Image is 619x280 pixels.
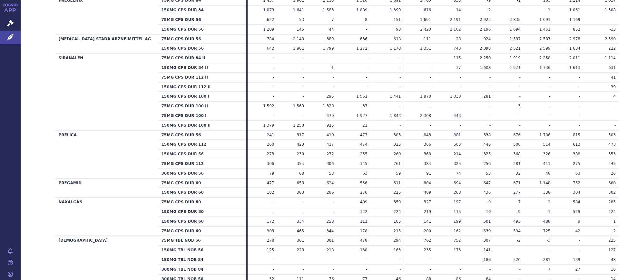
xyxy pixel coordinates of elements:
span: 197 [454,200,461,204]
th: 150MG CPS DUR 80 [158,207,246,217]
span: 285 [608,200,616,204]
span: - [273,56,274,60]
span: - [303,113,304,118]
span: - [366,65,367,70]
span: 1 451 [539,27,550,32]
th: 150MG CPS DUR 84 [158,5,246,15]
span: 479 [327,113,334,118]
span: - [399,56,401,60]
th: 150MG CPS DUR 100 I [158,92,246,101]
span: - [399,104,401,108]
span: -13 [609,27,616,32]
span: 1 [548,8,551,12]
span: 2 140 [293,37,304,41]
span: 671 [513,181,521,185]
span: 443 [454,113,461,118]
span: 743 [454,46,461,51]
span: 2 308 [420,113,431,118]
span: 409 [424,190,431,195]
span: 881 [454,133,461,137]
span: 631 [608,65,616,70]
span: 1 320 [323,104,334,108]
span: 2 191 [450,17,461,22]
th: 150MG CPS DUR 100 II [158,121,246,130]
span: - [549,123,550,128]
span: 1 927 [356,113,367,118]
span: 368 [513,152,521,156]
span: - [614,104,616,108]
span: 260 [394,152,401,156]
span: 245 [608,161,616,166]
span: 474 [360,142,368,147]
span: - [489,123,491,128]
span: 272 [327,152,334,156]
span: - [273,200,274,204]
span: 222 [608,46,616,51]
span: - [273,94,274,99]
span: 326 [543,152,551,156]
span: 1 061 [569,8,580,12]
th: 75MG CPS DUR 100 I [158,111,246,121]
span: - [489,113,491,118]
span: 145 [297,27,304,32]
span: - [549,94,550,99]
span: 1 843 [390,113,401,118]
span: 503 [608,133,616,137]
span: 389 [327,37,334,41]
span: 1 641 [293,8,304,12]
span: 14 [456,8,461,12]
span: 500 [513,142,521,147]
span: 784 [267,37,274,41]
span: - [430,56,431,60]
span: - [366,56,367,60]
span: - [273,209,274,214]
span: 306 [327,161,334,166]
span: - [332,209,334,214]
span: 503 [454,142,461,147]
span: - [614,17,616,22]
span: 622 [267,17,274,22]
span: - [519,113,521,118]
span: 366 [424,142,431,147]
span: 511 [394,181,401,185]
span: - [366,85,367,89]
span: 41 [611,75,616,80]
span: 230 [297,152,304,156]
th: 75MG CPS DUR 60 [158,178,246,188]
span: 68 [299,171,304,176]
span: 676 [513,133,521,137]
span: - [430,104,431,108]
span: 1 706 [539,133,550,137]
th: 75MG CPS DUR 112 II [158,72,246,82]
span: - [549,113,550,118]
span: 302 [608,190,616,195]
span: 115 [454,56,461,60]
th: 300MG CPS DUR 56 [158,169,246,178]
span: 1 250 [293,123,304,128]
span: 419 [327,133,334,137]
span: 325 [394,142,401,147]
span: 473 [608,142,616,147]
th: 150MG CPS DUR 112 II [158,82,246,92]
span: - [303,94,304,99]
span: 2 599 [539,46,550,51]
span: 8 [365,17,368,22]
span: - [519,94,521,99]
span: 241 [267,133,274,137]
span: 1 799 [323,46,334,51]
span: 409 [360,200,368,204]
span: 32 [516,171,521,176]
span: - [399,65,401,70]
span: - [549,75,550,80]
span: 624 [327,181,334,185]
span: 1 961 [293,46,304,51]
th: 75MG CPS DUR 100 II [158,101,246,111]
span: - [273,85,274,89]
span: 255 [360,152,368,156]
span: 1 079 [263,8,274,12]
span: - [399,75,401,80]
span: 48 [545,171,550,176]
span: - [332,75,334,80]
span: - [273,75,274,80]
span: - [303,75,304,80]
